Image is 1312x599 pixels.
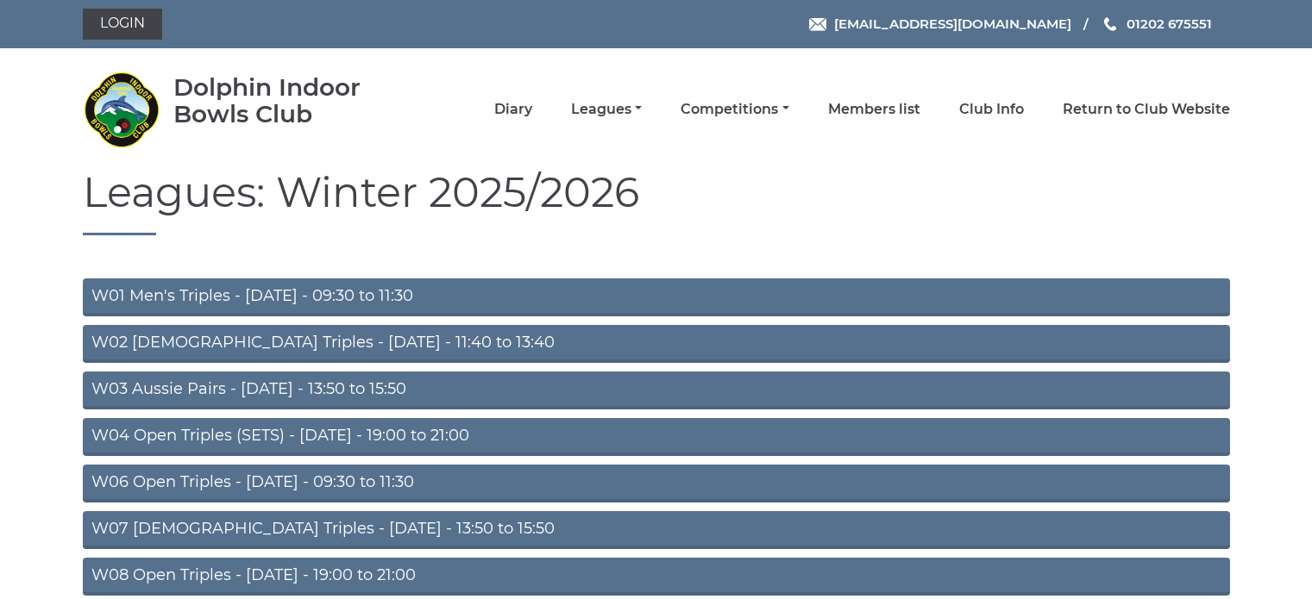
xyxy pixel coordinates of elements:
img: Phone us [1104,17,1116,31]
a: Leagues [571,100,642,119]
span: [EMAIL_ADDRESS][DOMAIN_NAME] [834,16,1071,32]
a: Competitions [681,100,788,119]
a: Return to Club Website [1063,100,1230,119]
a: Phone us 01202 675551 [1102,14,1212,34]
a: W03 Aussie Pairs - [DATE] - 13:50 to 15:50 [83,371,1230,409]
a: W08 Open Triples - [DATE] - 19:00 to 21:00 [83,558,1230,596]
img: Dolphin Indoor Bowls Club [83,71,160,148]
a: W07 [DEMOGRAPHIC_DATA] Triples - [DATE] - 13:50 to 15:50 [83,511,1230,549]
img: Email [809,18,826,31]
a: Email [EMAIL_ADDRESS][DOMAIN_NAME] [809,14,1071,34]
a: W04 Open Triples (SETS) - [DATE] - 19:00 to 21:00 [83,418,1230,456]
span: 01202 675551 [1127,16,1212,32]
a: Diary [494,100,532,119]
a: W06 Open Triples - [DATE] - 09:30 to 11:30 [83,465,1230,502]
h1: Leagues: Winter 2025/2026 [83,170,1230,235]
a: Members list [828,100,920,119]
a: Login [83,9,162,40]
div: Dolphin Indoor Bowls Club [173,74,411,128]
a: W01 Men's Triples - [DATE] - 09:30 to 11:30 [83,278,1230,316]
a: W02 [DEMOGRAPHIC_DATA] Triples - [DATE] - 11:40 to 13:40 [83,325,1230,363]
a: Club Info [959,100,1024,119]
